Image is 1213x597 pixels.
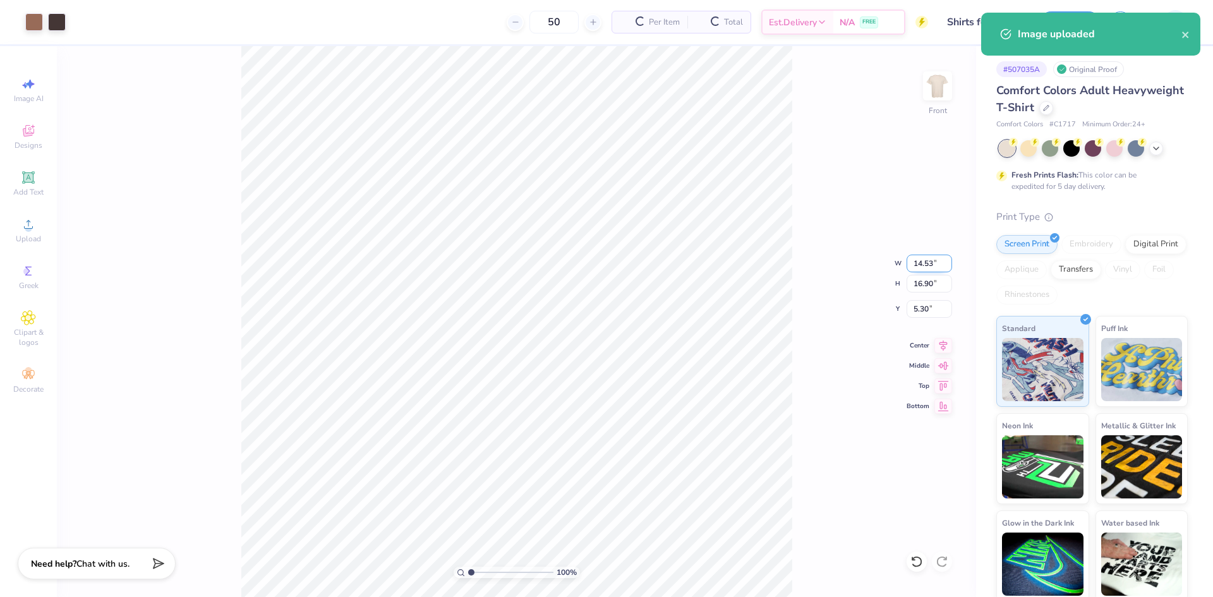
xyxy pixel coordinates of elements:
img: Puff Ink [1101,338,1183,401]
span: Glow in the Dark Ink [1002,516,1074,529]
div: Embroidery [1061,235,1121,254]
button: close [1181,27,1190,42]
span: Image AI [14,93,44,104]
span: Total [724,16,743,29]
img: Water based Ink [1101,533,1183,596]
span: Middle [907,361,929,370]
span: 100 % [557,567,577,578]
span: Center [907,341,929,350]
div: Transfers [1051,260,1101,279]
div: Vinyl [1105,260,1140,279]
span: Puff Ink [1101,322,1128,335]
div: # 507035A [996,61,1047,77]
div: Image uploaded [1018,27,1181,42]
span: Greek [19,280,39,291]
div: Digital Print [1125,235,1186,254]
img: Metallic & Glitter Ink [1101,435,1183,498]
span: N/A [840,16,855,29]
span: Water based Ink [1101,516,1159,529]
span: Per Item [649,16,680,29]
span: Top [907,382,929,390]
span: Minimum Order: 24 + [1082,119,1145,130]
div: Rhinestones [996,286,1058,305]
span: Chat with us. [76,558,130,570]
img: Front [925,73,950,99]
span: Comfort Colors [996,119,1043,130]
img: Neon Ink [1002,435,1083,498]
span: Designs [15,140,42,150]
span: Standard [1002,322,1035,335]
input: – – [529,11,579,33]
div: Foil [1144,260,1174,279]
span: Comfort Colors Adult Heavyweight T-Shirt [996,83,1184,115]
input: Untitled Design [938,9,1030,35]
div: Original Proof [1053,61,1124,77]
div: Screen Print [996,235,1058,254]
span: Clipart & logos [6,327,51,347]
img: Standard [1002,338,1083,401]
span: Neon Ink [1002,419,1033,432]
strong: Need help? [31,558,76,570]
strong: Fresh Prints Flash: [1011,170,1078,180]
span: Decorate [13,384,44,394]
div: This color can be expedited for 5 day delivery. [1011,169,1167,192]
span: FREE [862,18,876,27]
div: Applique [996,260,1047,279]
div: Front [929,105,947,116]
span: Bottom [907,402,929,411]
img: Glow in the Dark Ink [1002,533,1083,596]
span: Metallic & Glitter Ink [1101,419,1176,432]
div: Print Type [996,210,1188,224]
span: Upload [16,234,41,244]
span: Est. Delivery [769,16,817,29]
span: Add Text [13,187,44,197]
span: # C1717 [1049,119,1076,130]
